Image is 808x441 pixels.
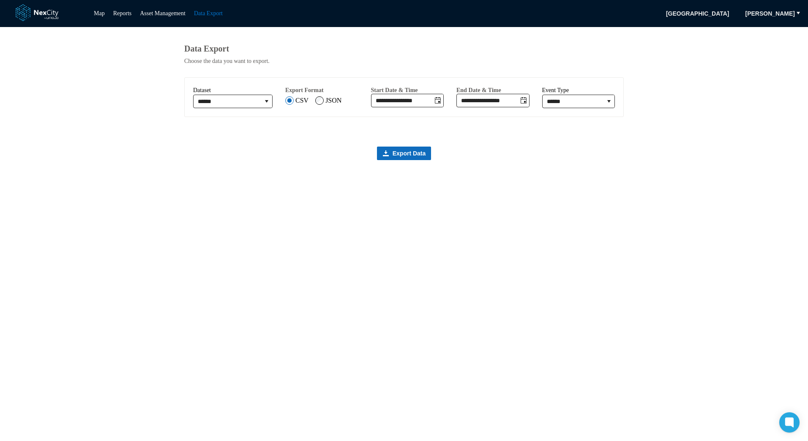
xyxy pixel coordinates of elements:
[315,96,324,105] input: JSON
[140,10,186,16] a: Asset Management
[518,94,529,107] button: Toggle date-time selector
[285,96,294,105] input: CSV
[745,9,795,18] span: [PERSON_NAME]
[285,87,324,93] label: Export Format
[325,97,341,104] label: JSON
[661,7,735,20] span: [GEOGRAPHIC_DATA]
[393,149,426,158] span: Export Data
[740,7,800,20] button: [PERSON_NAME]
[193,86,211,95] label: Dataset
[432,94,443,107] button: Toggle date-time selector
[295,97,308,104] label: CSV
[456,87,501,93] label: End Date & Time
[377,147,431,160] button: Export Data
[184,58,624,65] div: Choose the data you want to export.
[371,87,418,93] label: Start Date & Time
[113,10,132,16] a: Reports
[603,95,614,108] button: expand combobox
[542,86,569,95] label: Event Type
[261,95,272,108] button: expand combobox
[194,10,223,16] a: Data Export
[184,44,624,54] div: Data Export
[94,10,105,16] a: Map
